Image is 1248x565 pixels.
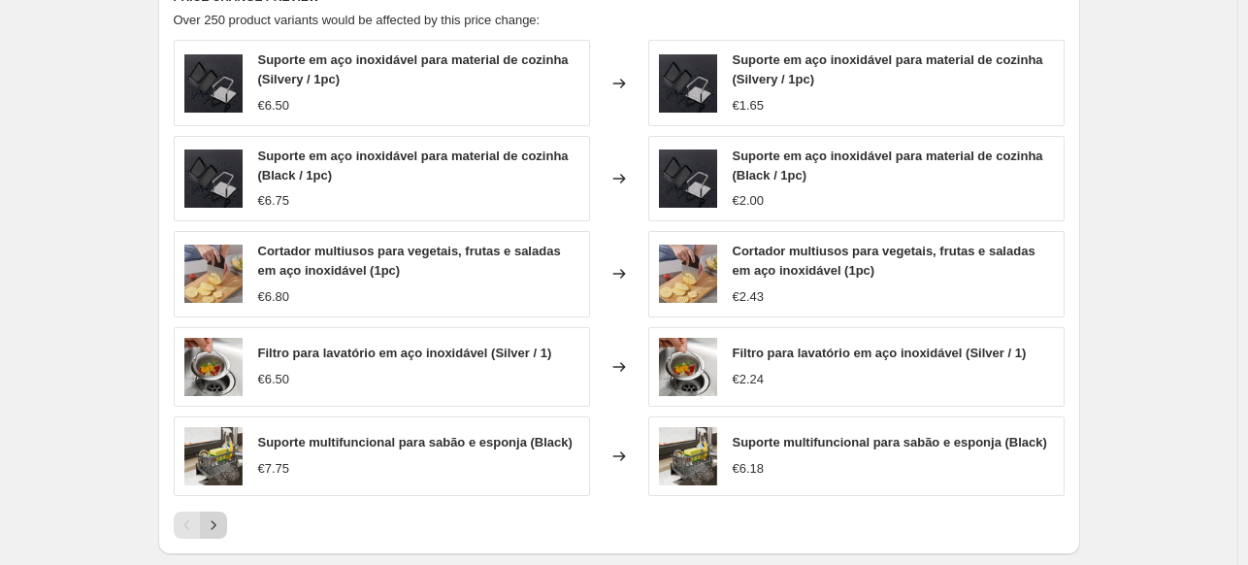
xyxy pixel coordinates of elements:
[733,149,1043,183] span: Suporte em aço inoxidável para material de cozinha (Black / 1pc)
[258,244,561,278] span: Cortador multiusos para vegetais, frutas e saladas em aço inoxidável (1pc)
[174,512,227,539] nav: Pagination
[200,512,227,539] button: Next
[733,287,765,307] div: €2.43
[659,150,717,208] img: 1714715800551-2d69b1ac57614f40bff1e2f5301ff799-goods_80x.jpg
[174,13,541,27] span: Over 250 product variants would be affected by this price change:
[184,245,243,303] img: 3cb23d33-c8f9-42df-86f3-d9015d9a750b_80x.jpg
[733,346,1027,360] span: Filtro para lavatório em aço inoxidável (Silver / 1)
[184,338,243,396] img: 1723903570265-ed0f07f114ab47b7905ecbae7136f1de-goods_80x.jpg
[258,435,573,449] span: Suporte multifuncional para sabão e esponja (Black)
[258,52,569,86] span: Suporte em aço inoxidável para material de cozinha (Silvery / 1pc)
[258,346,552,360] span: Filtro para lavatório em aço inoxidável (Silver / 1)
[258,149,569,183] span: Suporte em aço inoxidável para material de cozinha (Black / 1pc)
[733,244,1035,278] span: Cortador multiusos para vegetais, frutas e saladas em aço inoxidável (1pc)
[733,191,765,211] div: €2.00
[659,245,717,303] img: 3cb23d33-c8f9-42df-86f3-d9015d9a750b_80x.jpg
[258,287,290,307] div: €6.80
[659,54,717,113] img: 1714715800551-2d69b1ac57614f40bff1e2f5301ff799-goods_80x.jpg
[733,96,765,116] div: €1.65
[184,150,243,208] img: 1714715800551-2d69b1ac57614f40bff1e2f5301ff799-goods_80x.jpg
[184,427,243,485] img: 370ceb20-55d6-4d21-94d9-20de90932c3d_80x.jpg
[659,338,717,396] img: 1723903570265-ed0f07f114ab47b7905ecbae7136f1de-goods_80x.jpg
[733,370,765,389] div: €2.24
[258,96,290,116] div: €6.50
[733,52,1043,86] span: Suporte em aço inoxidável para material de cozinha (Silvery / 1pc)
[258,459,290,479] div: €7.75
[659,427,717,485] img: 370ceb20-55d6-4d21-94d9-20de90932c3d_80x.jpg
[258,370,290,389] div: €6.50
[733,435,1047,449] span: Suporte multifuncional para sabão e esponja (Black)
[733,459,765,479] div: €6.18
[184,54,243,113] img: 1714715800551-2d69b1ac57614f40bff1e2f5301ff799-goods_80x.jpg
[258,191,290,211] div: €6.75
